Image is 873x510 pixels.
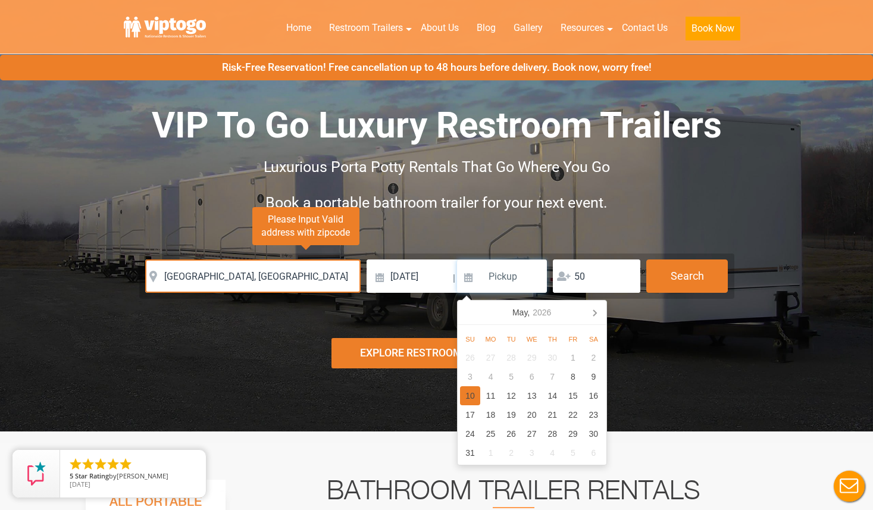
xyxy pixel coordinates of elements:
[367,259,452,293] input: Delivery
[501,424,522,443] div: 26
[264,158,610,176] span: Luxurious Porta Potty Rentals That Go Where You Go
[70,471,73,480] span: 5
[542,367,563,386] div: 7
[542,443,563,462] div: 4
[542,405,563,424] div: 21
[521,405,542,424] div: 20
[331,338,541,368] div: Explore Restroom Trailers
[460,386,481,405] div: 10
[152,104,722,146] span: VIP To Go Luxury Restroom Trailers
[563,386,584,405] div: 15
[583,367,604,386] div: 9
[480,424,501,443] div: 25
[117,471,168,480] span: [PERSON_NAME]
[583,348,604,367] div: 2
[521,386,542,405] div: 13
[583,424,604,443] div: 30
[480,443,501,462] div: 1
[542,348,563,367] div: 30
[677,15,749,48] a: Book Now
[521,443,542,462] div: 3
[320,15,412,41] a: Restroom Trailers
[106,457,120,471] li: 
[583,332,604,346] div: Sa
[460,443,481,462] div: 31
[460,424,481,443] div: 24
[521,348,542,367] div: 29
[480,348,501,367] div: 27
[542,386,563,405] div: 14
[460,348,481,367] div: 26
[501,348,522,367] div: 28
[501,332,522,346] div: Tu
[453,259,455,298] span: |
[109,449,151,463] li: Portfolio
[242,480,786,508] h2: Bathroom Trailer Rentals
[521,332,542,346] div: We
[118,457,133,471] li: 
[501,367,522,386] div: 5
[521,367,542,386] div: 6
[501,405,522,424] div: 19
[533,305,551,320] i: 2026
[542,332,563,346] div: Th
[24,462,48,486] img: Review Rating
[70,480,90,489] span: [DATE]
[686,17,740,40] button: Book Now
[505,15,552,41] a: Gallery
[480,367,501,386] div: 4
[613,15,677,41] a: Contact Us
[70,473,196,481] span: by
[563,443,584,462] div: 5
[265,194,608,211] span: Book a portable bathroom trailer for your next event.
[553,259,640,293] input: Persons
[563,348,584,367] div: 1
[480,386,501,405] div: 11
[501,443,522,462] div: 2
[542,424,563,443] div: 28
[563,367,584,386] div: 8
[412,15,468,41] a: About Us
[583,405,604,424] div: 23
[460,367,481,386] div: 3
[583,443,604,462] div: 6
[563,424,584,443] div: 29
[480,405,501,424] div: 18
[277,15,320,41] a: Home
[825,462,873,510] button: Live Chat
[646,259,728,293] button: Search
[460,405,481,424] div: 17
[93,457,108,471] li: 
[563,332,584,346] div: Fr
[583,386,604,405] div: 16
[521,424,542,443] div: 27
[81,457,95,471] li: 
[457,259,547,293] input: Pickup
[508,303,556,322] div: May,
[68,457,83,471] li: 
[480,332,501,346] div: Mo
[145,259,361,293] input: Where do you need your restroom?
[468,15,505,41] a: Blog
[460,332,481,346] div: Su
[75,471,109,480] span: Star Rating
[501,386,522,405] div: 12
[252,207,359,246] span: Please Input Valid address with zipcode
[552,15,613,41] a: Resources
[563,405,584,424] div: 22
